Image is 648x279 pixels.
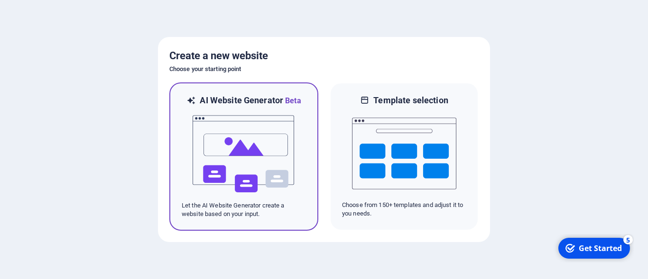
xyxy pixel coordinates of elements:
h5: Create a new website [169,48,479,63]
p: Choose from 150+ templates and adjust it to you needs. [342,201,466,218]
h6: Choose your starting point [169,63,479,75]
div: Get Started 5 items remaining, 0% complete [5,4,77,25]
span: Beta [283,96,301,105]
h6: AI Website Generator [200,95,301,107]
p: Let the AI Website Generator create a website based on your input. [182,201,306,218]
img: ai [192,107,296,201]
div: Template selectionChoose from 150+ templates and adjust it to you needs. [330,82,479,231]
h6: Template selection [373,95,448,106]
div: Get Started [26,9,69,19]
div: 5 [70,1,80,10]
div: AI Website GeneratorBetaaiLet the AI Website Generator create a website based on your input. [169,82,318,231]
